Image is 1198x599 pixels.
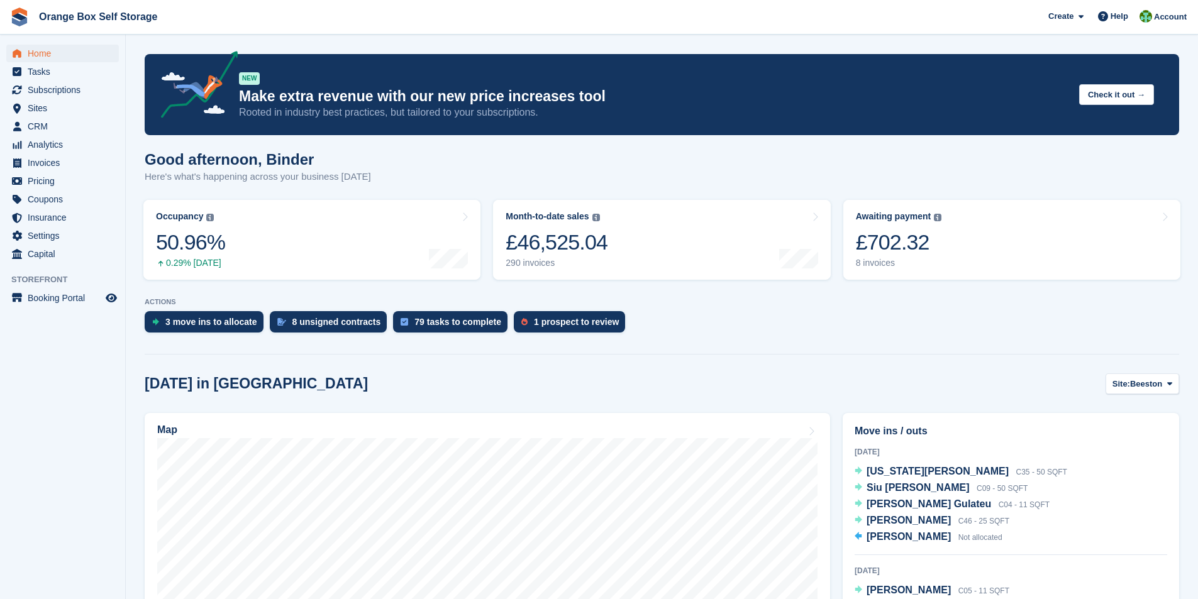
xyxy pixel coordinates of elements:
[239,72,260,85] div: NEW
[145,170,371,184] p: Here's what's happening across your business [DATE]
[6,118,119,135] a: menu
[6,227,119,245] a: menu
[206,214,214,221] img: icon-info-grey-7440780725fd019a000dd9b08b2336e03edf1995a4989e88bcd33f0948082b44.svg
[856,258,942,268] div: 8 invoices
[1106,373,1179,394] button: Site: Beeston
[855,424,1167,439] h2: Move ins / outs
[145,311,270,339] a: 3 move ins to allocate
[855,446,1167,458] div: [DATE]
[277,318,286,326] img: contract_signature_icon-13c848040528278c33f63329250d36e43548de30e8caae1d1a13099fd9432cc5.svg
[292,317,381,327] div: 8 unsigned contracts
[11,273,125,286] span: Storefront
[152,318,159,326] img: move_ins_to_allocate_icon-fdf77a2bb77ea45bf5b3d319d69a93e2d87916cf1d5bf7949dd705db3b84f3ca.svg
[6,172,119,190] a: menu
[506,211,589,222] div: Month-to-date sales
[28,154,103,172] span: Invoices
[28,81,103,99] span: Subscriptions
[34,6,163,27] a: Orange Box Self Storage
[493,200,830,280] a: Month-to-date sales £46,525.04 290 invoices
[855,464,1067,480] a: [US_STATE][PERSON_NAME] C35 - 50 SQFT
[28,136,103,153] span: Analytics
[1079,84,1154,105] button: Check it out →
[401,318,408,326] img: task-75834270c22a3079a89374b754ae025e5fb1db73e45f91037f5363f120a921f8.svg
[1111,10,1128,23] span: Help
[855,480,1028,497] a: Siu [PERSON_NAME] C09 - 50 SQFT
[28,245,103,263] span: Capital
[28,45,103,62] span: Home
[270,311,394,339] a: 8 unsigned contracts
[28,99,103,117] span: Sites
[6,81,119,99] a: menu
[157,424,177,436] h2: Map
[1016,468,1067,476] span: C35 - 50 SQFT
[867,466,1009,476] span: [US_STATE][PERSON_NAME]
[1154,11,1187,23] span: Account
[414,317,501,327] div: 79 tasks to complete
[239,87,1069,106] p: Make extra revenue with our new price increases tool
[6,245,119,263] a: menu
[28,289,103,307] span: Booking Portal
[1048,10,1073,23] span: Create
[239,106,1069,119] p: Rooted in industry best practices, but tailored to your subscriptions.
[6,289,119,307] a: menu
[856,211,931,222] div: Awaiting payment
[958,517,1009,525] span: C46 - 25 SQFT
[145,375,368,392] h2: [DATE] in [GEOGRAPHIC_DATA]
[6,209,119,226] a: menu
[867,531,951,542] span: [PERSON_NAME]
[143,200,480,280] a: Occupancy 50.96% 0.29% [DATE]
[855,583,1009,599] a: [PERSON_NAME] C05 - 11 SQFT
[867,498,991,509] span: [PERSON_NAME] Gulateu
[958,586,1009,595] span: C05 - 11 SQFT
[856,229,942,255] div: £702.32
[1140,10,1152,23] img: Binder Bhardwaj
[156,258,225,268] div: 0.29% [DATE]
[999,500,1050,509] span: C04 - 11 SQFT
[145,298,1179,306] p: ACTIONS
[855,565,1167,576] div: [DATE]
[934,214,941,221] img: icon-info-grey-7440780725fd019a000dd9b08b2336e03edf1995a4989e88bcd33f0948082b44.svg
[867,515,951,525] span: [PERSON_NAME]
[6,99,119,117] a: menu
[28,172,103,190] span: Pricing
[6,190,119,208] a: menu
[28,227,103,245] span: Settings
[855,529,1002,546] a: [PERSON_NAME] Not allocated
[6,63,119,80] a: menu
[592,214,600,221] img: icon-info-grey-7440780725fd019a000dd9b08b2336e03edf1995a4989e88bcd33f0948082b44.svg
[1112,378,1130,390] span: Site:
[156,211,203,222] div: Occupancy
[855,513,1009,529] a: [PERSON_NAME] C46 - 25 SQFT
[867,585,951,595] span: [PERSON_NAME]
[6,136,119,153] a: menu
[506,258,607,268] div: 290 invoices
[521,318,528,326] img: prospect-51fa495bee0391a8d652442698ab0144808aea92771e9ea1ae160a38d050c398.svg
[534,317,619,327] div: 1 prospect to review
[28,209,103,226] span: Insurance
[28,190,103,208] span: Coupons
[1130,378,1162,390] span: Beeston
[393,311,514,339] a: 79 tasks to complete
[150,51,238,123] img: price-adjustments-announcement-icon-8257ccfd72463d97f412b2fc003d46551f7dbcb40ab6d574587a9cd5c0d94...
[104,290,119,305] a: Preview store
[6,154,119,172] a: menu
[6,45,119,62] a: menu
[867,482,970,493] span: Siu [PERSON_NAME]
[977,484,1028,493] span: C09 - 50 SQFT
[28,118,103,135] span: CRM
[855,497,1050,513] a: [PERSON_NAME] Gulateu C04 - 11 SQFT
[958,533,1002,542] span: Not allocated
[10,8,29,26] img: stora-icon-8386f47178a22dfd0bd8f6a31ec36ba5ce8667c1dd55bd0f319d3a0aa187defe.svg
[156,229,225,255] div: 50.96%
[514,311,631,339] a: 1 prospect to review
[506,229,607,255] div: £46,525.04
[165,317,257,327] div: 3 move ins to allocate
[145,151,371,168] h1: Good afternoon, Binder
[843,200,1180,280] a: Awaiting payment £702.32 8 invoices
[28,63,103,80] span: Tasks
